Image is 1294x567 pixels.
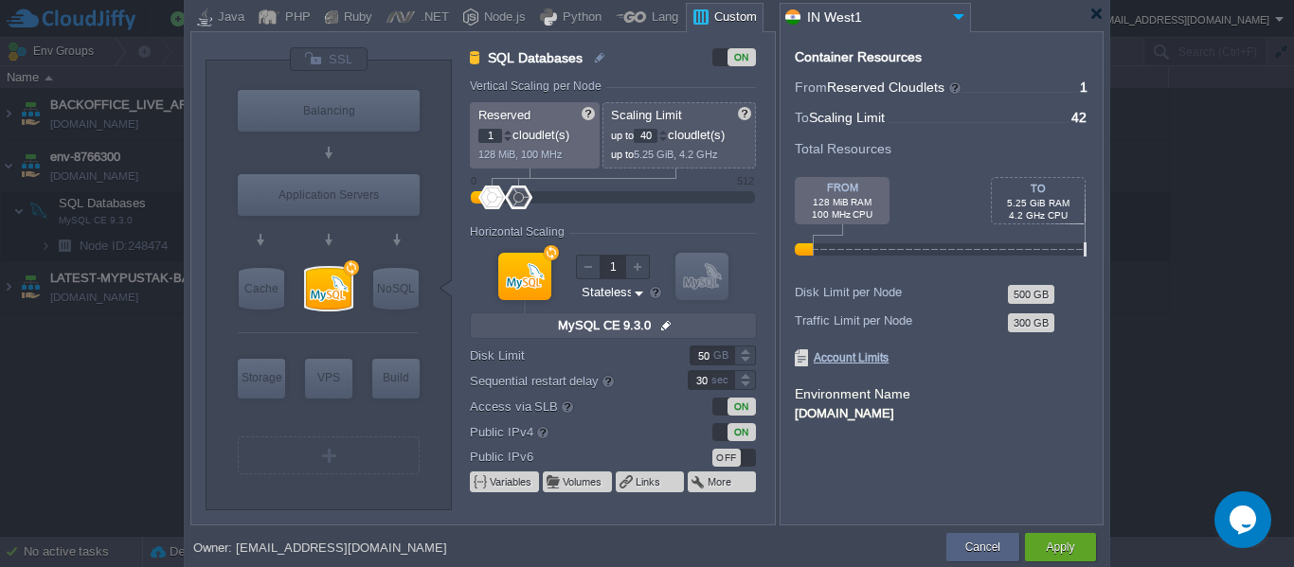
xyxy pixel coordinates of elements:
[611,123,749,143] p: cloudlet(s)
[795,349,889,366] span: Account Limits
[338,4,372,32] div: Ruby
[1046,538,1074,557] button: Apply
[1080,80,1087,95] span: 1
[478,4,526,32] div: Node.js
[1011,288,1051,301] button: 500 GB
[795,182,890,193] div: FROM
[737,175,754,186] div: 512
[708,474,733,489] button: More
[728,398,756,416] div: ON
[470,421,662,442] label: Public IPv4
[415,4,449,32] div: .NET
[478,123,593,143] p: cloudlet(s)
[279,4,311,32] div: PHP
[470,225,569,239] div: Horizontal Scaling
[238,359,285,397] div: Storage
[1011,316,1051,329] button: 300 GB
[470,447,662,467] label: Public IPv6
[471,175,476,186] div: 0
[709,4,757,32] div: Custom
[1071,110,1087,125] span: 42
[478,108,530,122] span: Reserved
[712,449,741,467] div: OFF
[305,359,352,397] div: VPS
[305,359,352,399] div: Elastic VPS
[239,268,284,310] div: Cache
[238,90,420,132] div: Load Balancer
[470,370,662,391] label: Sequential restart delay
[557,4,602,32] div: Python
[611,149,634,160] span: up to
[728,423,756,441] div: ON
[795,110,809,125] span: To
[238,90,420,132] div: Balancing
[470,346,662,365] label: Disk Limit
[238,359,285,399] div: Storage Containers
[992,183,1085,194] div: TO
[611,108,682,122] span: Scaling Limit
[470,396,662,416] label: Access via SLB
[795,386,910,401] label: Environment Name
[795,313,1008,328] div: Traffic Limit per Node
[478,149,563,160] span: 128 MiB, 100 MHz
[795,80,827,95] span: From
[827,80,962,95] span: Reserved Cloudlets
[490,474,533,489] button: Variables
[795,403,1088,420] div: [DOMAIN_NAME]
[795,285,1008,299] div: Disk Limit per Node
[306,268,351,310] div: SQL Databases
[713,346,732,364] div: GB
[238,174,420,216] div: Application Servers
[372,359,420,397] div: Build
[795,138,891,159] span: Total Resources
[372,359,420,399] div: Build Node
[373,268,419,310] div: NoSQL Databases
[1214,491,1275,548] iframe: chat widget
[965,538,1000,557] button: Cancel
[809,110,885,125] span: Scaling Limit
[728,48,756,66] div: ON
[238,436,420,474] div: Create New Layer
[711,371,732,389] div: sec
[212,4,244,32] div: Java
[795,50,922,64] div: Container Resources
[611,130,634,141] span: up to
[634,149,718,160] span: 5.25 GiB, 4.2 GHz
[636,474,662,489] button: Links
[470,80,606,93] div: Vertical Scaling per Node
[563,474,603,489] button: Volumes
[373,268,419,310] div: NoSQL
[646,4,678,32] div: Lang
[193,540,447,555] div: Owner: [EMAIL_ADDRESS][DOMAIN_NAME]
